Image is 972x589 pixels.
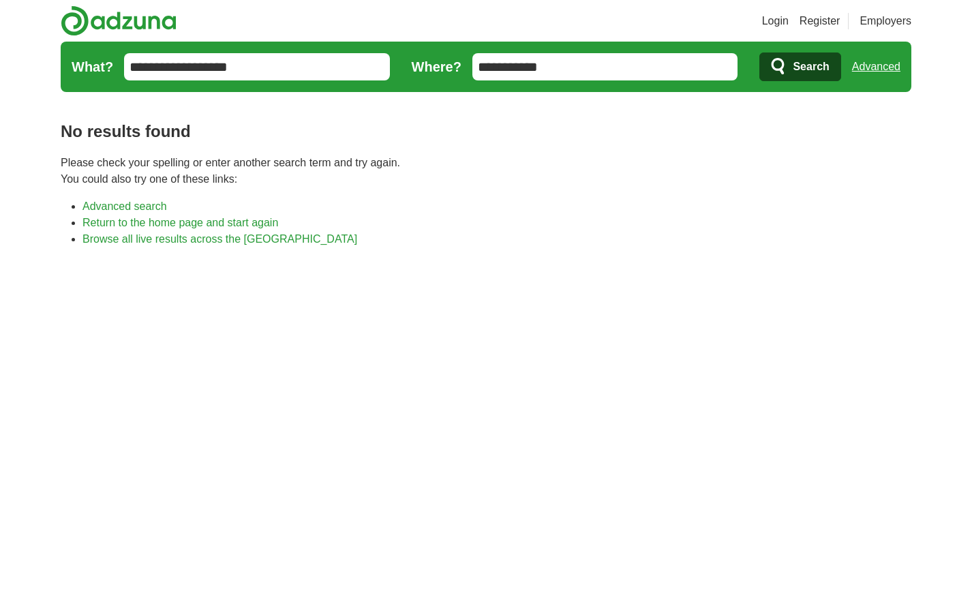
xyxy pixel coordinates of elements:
[82,233,357,245] a: Browse all live results across the [GEOGRAPHIC_DATA]
[793,53,829,80] span: Search
[82,217,278,228] a: Return to the home page and start again
[800,13,840,29] a: Register
[61,5,177,36] img: Adzuna logo
[72,57,113,77] label: What?
[412,57,461,77] label: Where?
[61,119,911,144] h1: No results found
[759,52,840,81] button: Search
[860,13,911,29] a: Employers
[762,13,789,29] a: Login
[61,155,911,187] p: Please check your spelling or enter another search term and try again. You could also try one of ...
[852,53,900,80] a: Advanced
[82,200,167,212] a: Advanced search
